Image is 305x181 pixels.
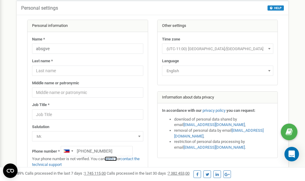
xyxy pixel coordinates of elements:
[25,171,106,176] span: Calls processed in the last 7 days :
[32,80,79,86] label: Middle name or patronymic
[174,128,273,139] li: removal of personal data by email ,
[32,37,45,42] label: Name *
[162,44,273,54] span: (UTC-11:00) Pacific/Midway
[157,92,278,104] div: Information about data privacy
[32,131,143,141] span: Mr.
[168,171,190,176] u: 7 382 453,00
[32,44,143,54] input: Name
[32,102,50,108] label: Job Title *
[174,128,264,138] a: [EMAIL_ADDRESS][DOMAIN_NAME]
[162,37,180,42] label: Time zone
[34,132,141,141] span: Mr.
[174,117,273,128] li: download of personal data shared by email ,
[32,109,143,120] input: Job Title
[183,122,245,127] a: [EMAIL_ADDRESS][DOMAIN_NAME]
[174,139,273,150] li: restriction of personal data processing by email .
[32,87,143,98] input: Middle name or patronymic
[203,108,226,113] a: privacy policy
[61,146,75,156] div: Telephone country code
[32,124,49,130] label: Salutation
[21,5,58,11] h5: Personal settings
[32,66,143,76] input: Last name
[164,67,271,75] span: English
[28,20,148,32] div: Personal information
[84,171,106,176] u: 1 745 115,00
[164,45,271,53] span: (UTC-11:00) Pacific/Midway
[226,108,255,113] strong: you can request:
[32,149,60,154] label: Phone number *
[32,156,143,167] p: Your phone number is not verified. You can or
[107,171,190,176] span: Calls processed in the last 30 days :
[61,146,133,156] input: +1-800-555-55-55
[284,147,299,161] div: Open Intercom Messenger
[105,157,117,161] a: verify it
[268,5,284,11] button: HELP
[183,145,245,150] a: [EMAIL_ADDRESS][DOMAIN_NAME]
[162,58,179,64] label: Language
[32,157,140,167] a: contact the technical support
[32,58,53,64] label: Last name *
[3,163,18,178] button: Open CMP widget
[162,66,273,76] span: English
[162,108,202,113] strong: In accordance with our
[157,20,278,32] div: Other settings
